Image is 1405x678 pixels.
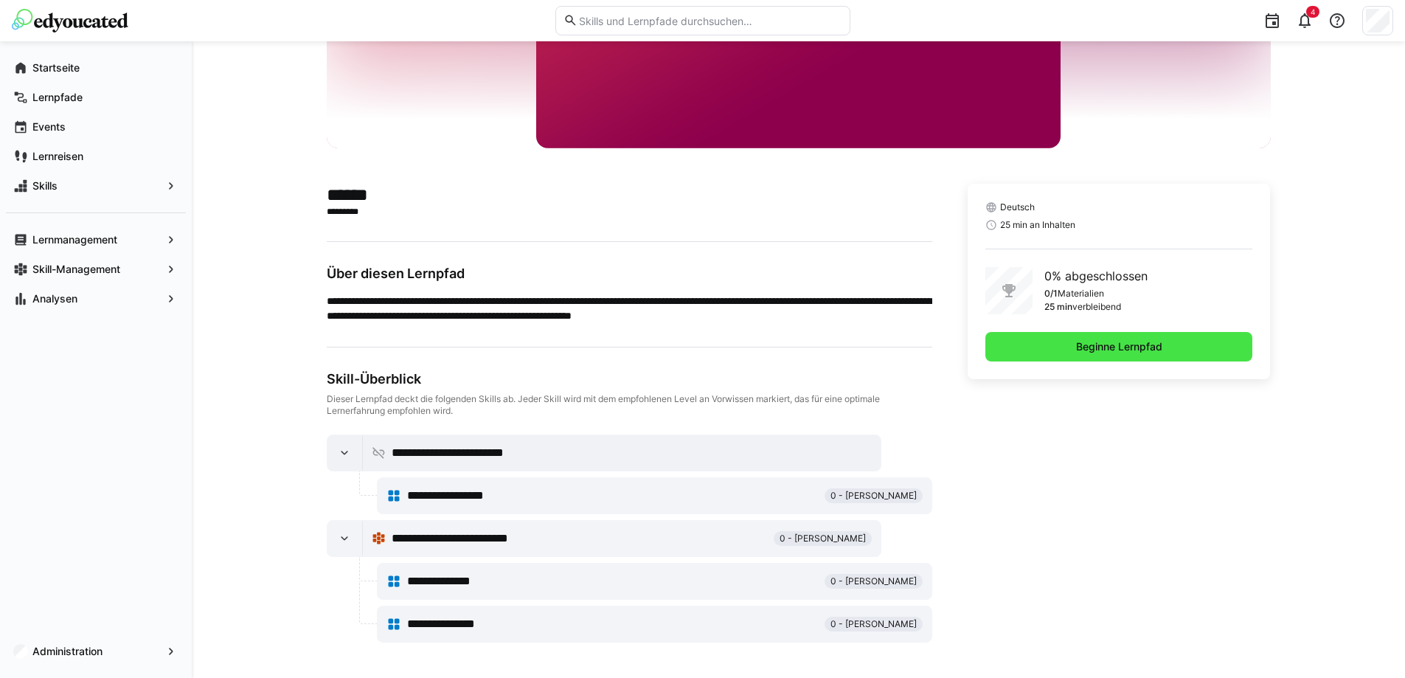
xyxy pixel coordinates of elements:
[1044,301,1072,313] p: 25 min
[1044,288,1058,300] p: 0/1
[1311,7,1315,16] span: 4
[830,490,917,502] span: 0 - [PERSON_NAME]
[1000,219,1075,231] span: 25 min an Inhalten
[1058,288,1104,300] p: Materialien
[985,332,1253,362] button: Beginne Lernpfad
[1072,301,1121,313] p: verbleibend
[830,618,917,630] span: 0 - [PERSON_NAME]
[1000,201,1035,213] span: Deutsch
[830,575,917,587] span: 0 - [PERSON_NAME]
[327,393,932,417] div: Dieser Lernpfad deckt die folgenden Skills ab. Jeder Skill wird mit dem empfohlenen Level an Vorw...
[1074,339,1165,354] span: Beginne Lernpfad
[780,533,866,544] span: 0 - [PERSON_NAME]
[577,14,842,27] input: Skills und Lernpfade durchsuchen…
[1044,267,1148,285] p: 0% abgeschlossen
[327,371,932,387] div: Skill-Überblick
[327,266,932,282] h3: Über diesen Lernpfad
